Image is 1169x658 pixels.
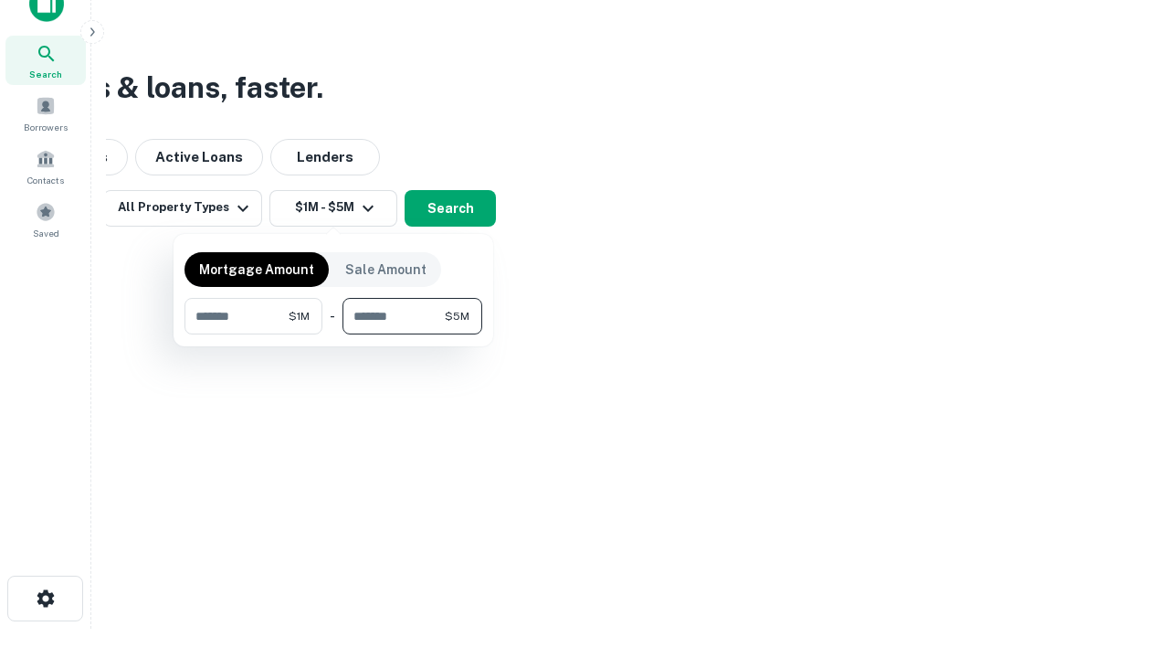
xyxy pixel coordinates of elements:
[1078,512,1169,600] iframe: Chat Widget
[330,298,335,334] div: -
[345,260,427,280] p: Sale Amount
[289,308,310,324] span: $1M
[445,308,469,324] span: $5M
[199,260,314,280] p: Mortgage Amount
